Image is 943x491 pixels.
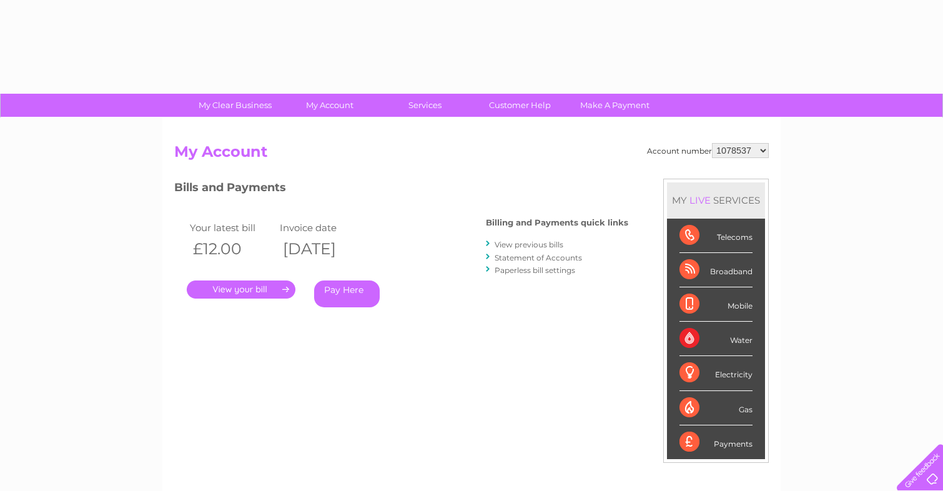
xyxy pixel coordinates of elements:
[314,280,380,307] a: Pay Here
[679,322,753,356] div: Water
[187,280,295,299] a: .
[279,94,382,117] a: My Account
[667,182,765,218] div: MY SERVICES
[679,425,753,459] div: Payments
[187,236,277,262] th: £12.00
[495,240,563,249] a: View previous bills
[647,143,769,158] div: Account number
[174,179,628,201] h3: Bills and Payments
[495,265,575,275] a: Paperless bill settings
[486,218,628,227] h4: Billing and Payments quick links
[174,143,769,167] h2: My Account
[187,219,277,236] td: Your latest bill
[679,356,753,390] div: Electricity
[277,219,367,236] td: Invoice date
[679,287,753,322] div: Mobile
[468,94,571,117] a: Customer Help
[495,253,582,262] a: Statement of Accounts
[277,236,367,262] th: [DATE]
[679,391,753,425] div: Gas
[373,94,476,117] a: Services
[563,94,666,117] a: Make A Payment
[679,219,753,253] div: Telecoms
[184,94,287,117] a: My Clear Business
[679,253,753,287] div: Broadband
[687,194,713,206] div: LIVE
